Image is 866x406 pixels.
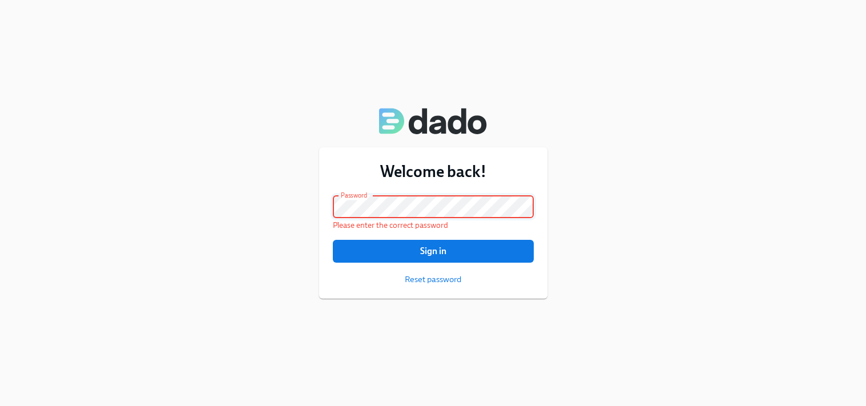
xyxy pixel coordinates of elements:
[333,240,534,263] button: Sign in
[333,220,534,231] p: Please enter the correct password
[405,274,461,285] button: Reset password
[333,161,534,182] h3: Welcome back!
[341,246,526,257] span: Sign in
[379,107,486,135] img: Dado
